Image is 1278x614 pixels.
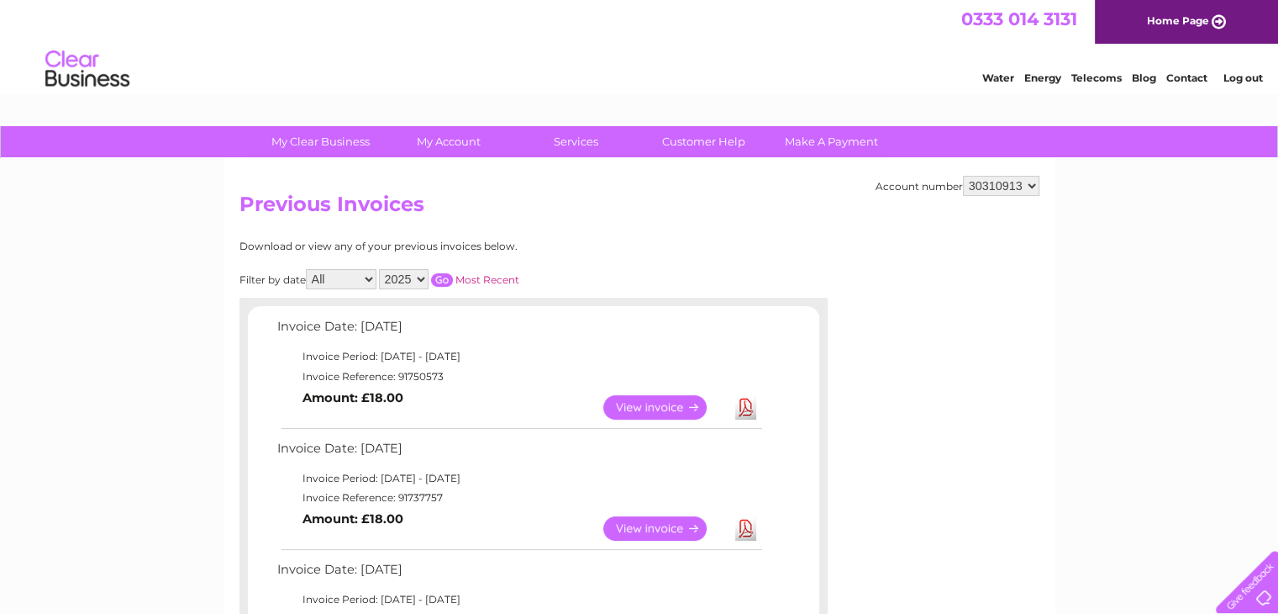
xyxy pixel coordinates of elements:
div: Clear Business is a trading name of Verastar Limited (registered in [GEOGRAPHIC_DATA] No. 3667643... [243,9,1037,82]
a: Contact [1166,71,1207,84]
a: Telecoms [1071,71,1122,84]
td: Invoice Date: [DATE] [273,437,765,468]
td: Invoice Period: [DATE] - [DATE] [273,347,765,367]
a: Energy [1024,71,1061,84]
div: Account number [876,176,1039,196]
img: logo.png [45,44,130,95]
h2: Previous Invoices [239,193,1039,225]
a: 0333 014 3131 [961,8,1077,29]
td: Invoice Period: [DATE] - [DATE] [273,468,765,489]
td: Invoice Date: [DATE] [273,315,765,347]
a: Customer Help [634,126,773,157]
td: Invoice Period: [DATE] - [DATE] [273,590,765,610]
a: Make A Payment [762,126,901,157]
td: Invoice Reference: 91737757 [273,488,765,508]
td: Invoice Date: [DATE] [273,558,765,590]
a: Log out [1223,71,1262,84]
b: Amount: £18.00 [302,511,403,527]
a: My Clear Business [251,126,390,157]
td: Invoice Reference: 91750573 [273,367,765,387]
a: View [603,516,727,541]
a: Water [982,71,1014,84]
a: Download [735,395,756,420]
a: Services [507,126,645,157]
a: Most Recent [455,273,519,286]
a: Blog [1132,71,1156,84]
a: View [603,395,727,420]
a: Download [735,516,756,541]
b: Amount: £18.00 [302,390,403,405]
a: My Account [379,126,518,157]
div: Download or view any of your previous invoices below. [239,241,681,252]
div: Filter by date [239,269,681,289]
